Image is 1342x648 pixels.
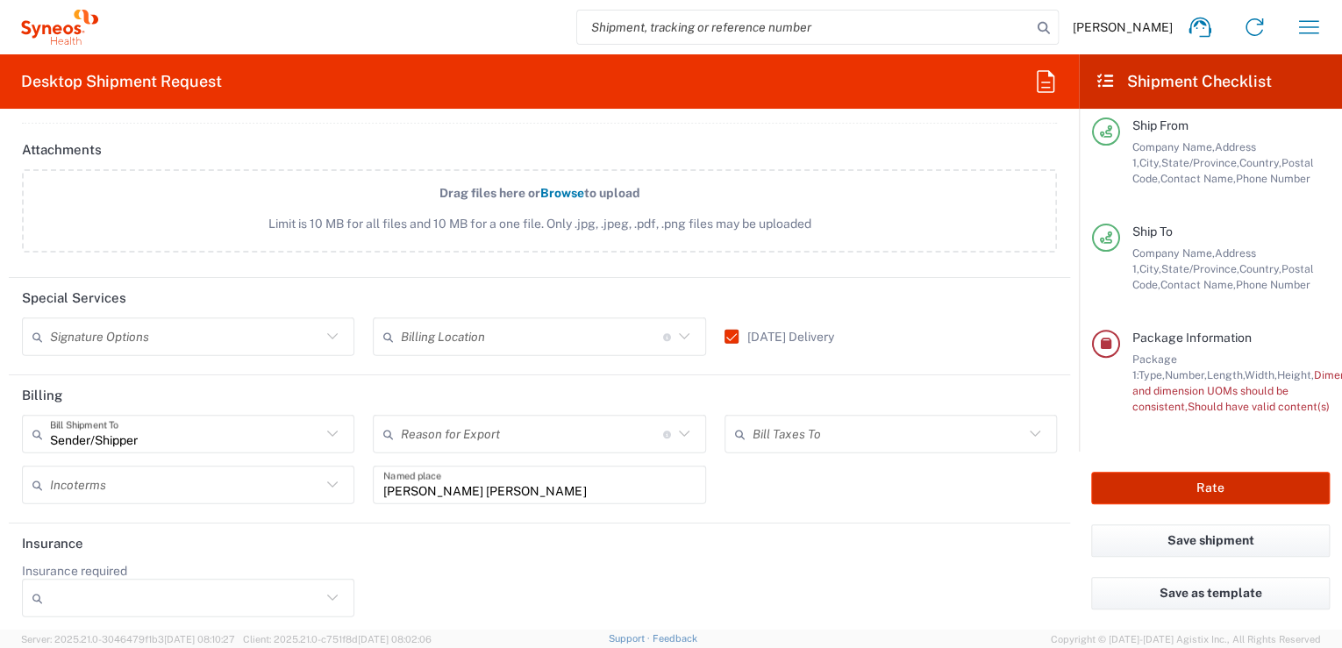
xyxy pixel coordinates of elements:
[1160,172,1236,185] span: Contact Name,
[1277,368,1314,381] span: Height,
[22,289,126,307] h2: Special Services
[540,186,584,200] span: Browse
[1132,352,1177,381] span: Package 1:
[21,634,235,644] span: Server: 2025.21.0-3046479f1b3
[1139,262,1161,275] span: City,
[1051,631,1321,647] span: Copyright © [DATE]-[DATE] Agistix Inc., All Rights Reserved
[1139,156,1161,169] span: City,
[1073,19,1173,35] span: [PERSON_NAME]
[1161,156,1239,169] span: State/Province,
[1139,368,1165,381] span: Type,
[1132,331,1252,345] span: Package Information
[1091,577,1330,609] button: Save as template
[609,633,653,644] a: Support
[1132,224,1173,239] span: Ship To
[243,634,432,644] span: Client: 2025.21.0-c751f8d
[1165,368,1207,381] span: Number,
[725,330,834,344] label: [DATE] Delivery
[584,186,640,200] span: to upload
[1239,156,1281,169] span: Country,
[358,634,432,644] span: [DATE] 08:02:06
[1245,368,1277,381] span: Width,
[22,535,83,552] h2: Insurance
[22,387,62,404] h2: Billing
[1160,278,1236,291] span: Contact Name,
[1161,262,1239,275] span: State/Province,
[1239,262,1281,275] span: Country,
[164,634,235,644] span: [DATE] 08:10:27
[577,11,1031,44] input: Shipment, tracking or reference number
[1236,172,1310,185] span: Phone Number
[22,563,127,579] label: Insurance required
[439,186,540,200] span: Drag files here or
[1207,368,1245,381] span: Length,
[1091,472,1330,504] button: Rate
[1095,71,1272,92] h2: Shipment Checklist
[1132,246,1215,260] span: Company Name,
[61,215,1018,233] span: Limit is 10 MB for all files and 10 MB for a one file. Only .jpg, .jpeg, .pdf, .png files may be ...
[22,141,102,159] h2: Attachments
[1236,278,1310,291] span: Phone Number
[1132,118,1189,132] span: Ship From
[652,633,696,644] a: Feedback
[1132,140,1215,153] span: Company Name,
[21,71,222,92] h2: Desktop Shipment Request
[1091,524,1330,557] button: Save shipment
[1188,400,1330,413] span: Should have valid content(s)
